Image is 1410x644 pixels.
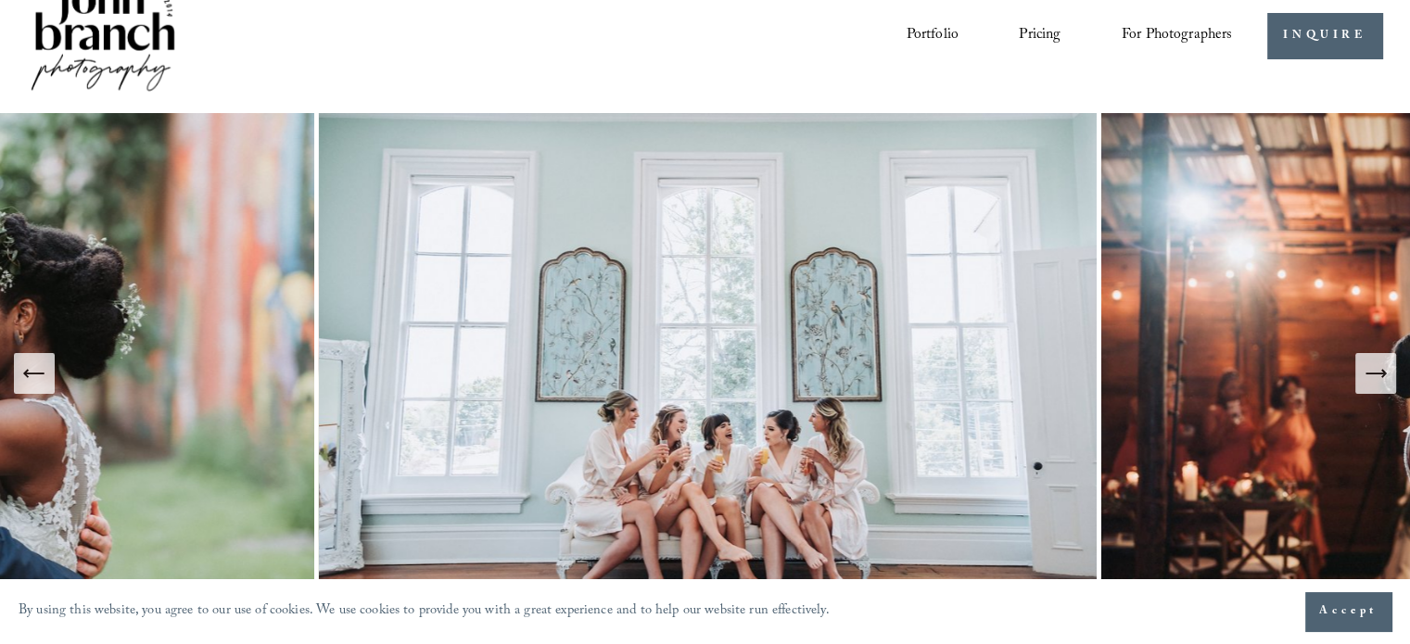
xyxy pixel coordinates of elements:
[906,20,958,52] a: Portfolio
[1305,592,1391,631] button: Accept
[1122,21,1233,50] span: For Photographers
[19,599,830,625] p: By using this website, you agree to our use of cookies. We use cookies to provide you with a grea...
[1267,13,1381,58] a: INQUIRE
[319,113,1101,635] img: The Merrimon-Wynne House Wedding Photography
[1355,353,1396,394] button: Next Slide
[1019,20,1061,52] a: Pricing
[14,353,55,394] button: Previous Slide
[1319,602,1378,621] span: Accept
[1122,20,1233,52] a: folder dropdown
